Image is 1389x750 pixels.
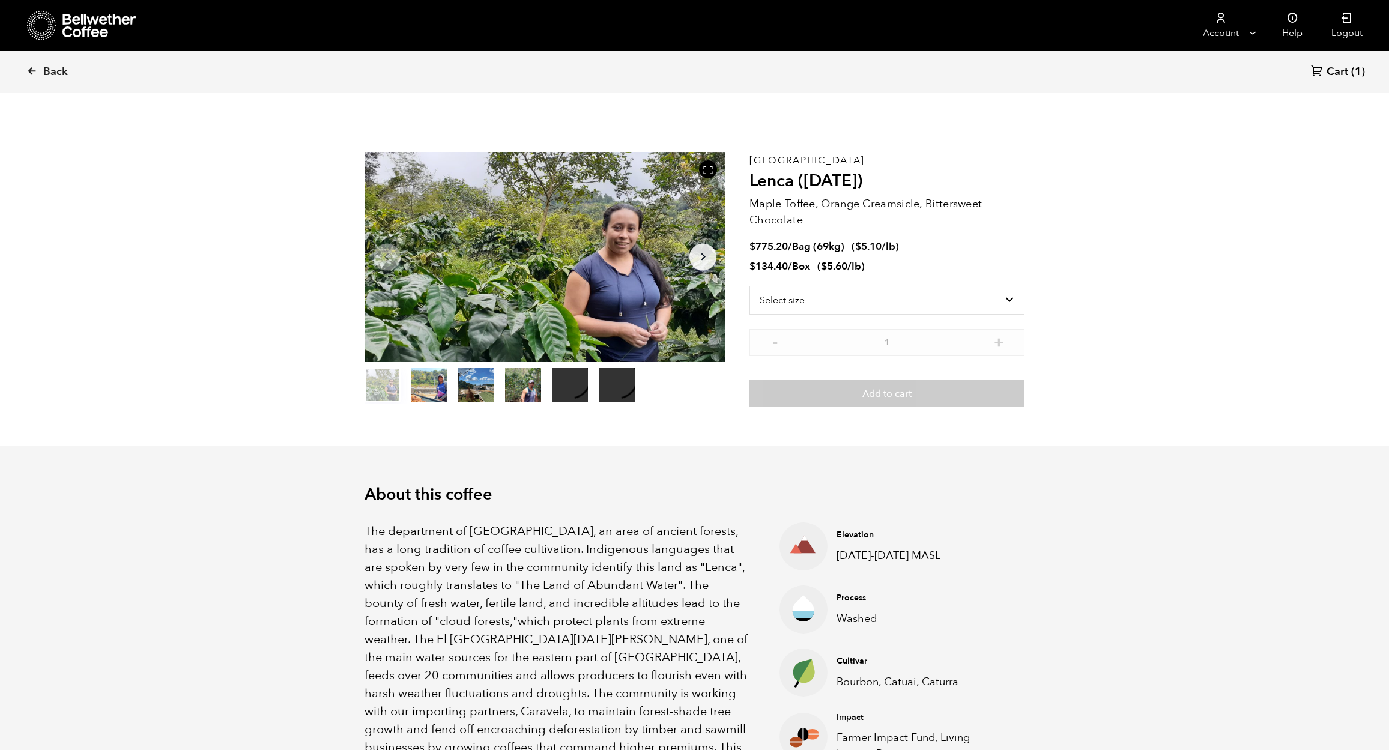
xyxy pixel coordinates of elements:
p: Bourbon, Catuai, Caturra [837,674,1006,690]
button: - [767,335,782,347]
span: / [788,240,792,253]
button: Add to cart [749,380,1024,407]
span: Cart [1327,65,1348,79]
span: ( ) [852,240,899,253]
span: /lb [882,240,895,253]
bdi: 775.20 [749,240,788,253]
video: Your browser does not support the video tag. [599,368,635,402]
span: $ [855,240,861,253]
a: Cart (1) [1311,64,1365,80]
bdi: 134.40 [749,259,788,273]
bdi: 5.10 [855,240,882,253]
span: $ [821,259,827,273]
span: Bag (69kg) [792,240,844,253]
h4: Impact [837,712,1006,724]
h4: Elevation [837,529,1006,541]
h4: Process [837,592,1006,604]
h4: Cultivar [837,655,1006,667]
video: Your browser does not support the video tag. [552,368,588,402]
h2: Lenca ([DATE]) [749,171,1024,192]
button: + [991,335,1006,347]
span: ( ) [817,259,865,273]
p: [DATE]-[DATE] MASL [837,548,1006,564]
p: Washed [837,611,1006,627]
span: /lb [847,259,861,273]
h2: About this coffee [365,485,1025,504]
p: Maple Toffee, Orange Creamsicle, Bittersweet Chocolate [749,196,1024,228]
span: $ [749,240,755,253]
span: Box [792,259,810,273]
span: Back [43,65,68,79]
span: / [788,259,792,273]
bdi: 5.60 [821,259,847,273]
span: $ [749,259,755,273]
span: (1) [1351,65,1365,79]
